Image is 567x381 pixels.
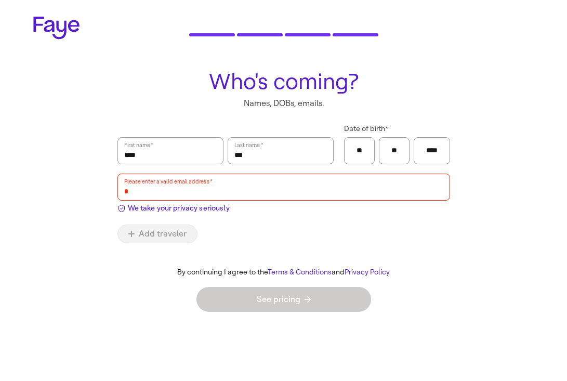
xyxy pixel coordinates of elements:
[257,295,311,304] span: See pricing
[233,140,264,150] label: Last name
[345,268,390,277] a: Privacy Policy
[196,287,371,312] button: See pricing
[268,268,332,277] a: Terms & Conditions
[344,124,388,134] span: Date of birth *
[117,70,450,94] h1: Who's coming?
[420,143,443,159] input: Year
[123,140,154,150] label: First name
[128,203,230,214] span: We take your privacy seriously
[117,225,197,243] button: Add traveler
[128,230,187,238] span: Add traveler
[117,98,450,109] p: Names, DOBs, emails.
[123,176,213,187] label: Please enter a valid email address
[351,143,368,159] input: Month
[117,201,230,214] button: We take your privacy seriously
[386,143,403,159] input: Day
[109,268,458,277] div: By continuing I agree to the and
